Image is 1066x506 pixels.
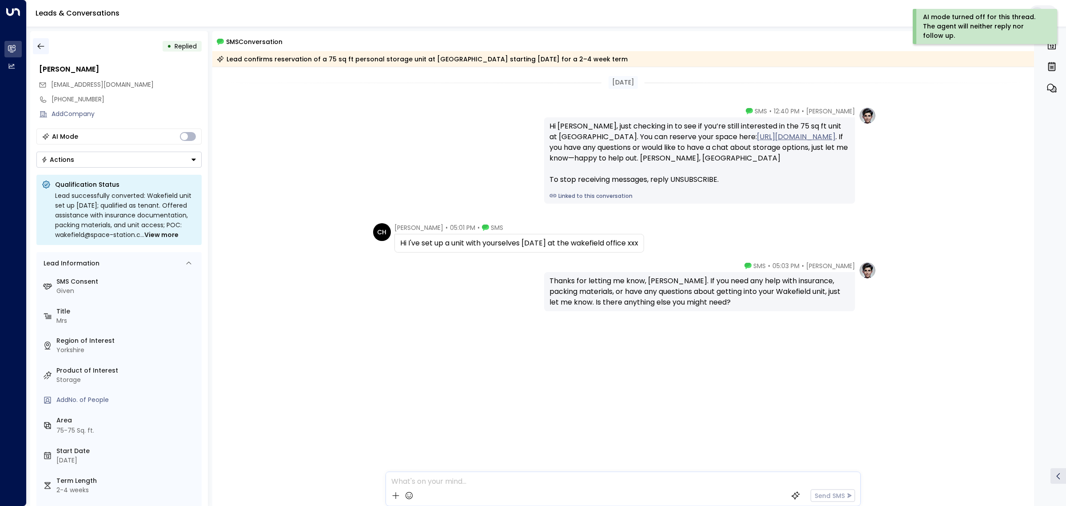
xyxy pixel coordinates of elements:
button: Actions [36,152,202,168]
div: [PERSON_NAME] [39,64,202,75]
label: Term Length [56,476,198,486]
span: SMS [755,107,767,116]
span: • [769,107,772,116]
div: AddNo. of People [56,395,198,405]
span: 05:01 PM [450,223,475,232]
div: Yorkshire [56,345,198,355]
div: 75-75 Sq. ft. [56,426,94,435]
div: 2-4 weeks [56,486,198,495]
span: Replied [175,42,197,51]
span: • [477,223,480,232]
span: [PERSON_NAME] [394,223,443,232]
div: Lead successfully converted: Wakefield unit set up [DATE]; qualified as tenant. Offered assistanc... [55,191,196,240]
a: [URL][DOMAIN_NAME] [757,132,835,142]
div: AddCompany [52,109,202,119]
div: AI mode turned off for this thread. The agent will neither reply nor follow up. [923,12,1045,40]
span: SMS Conversation [226,36,282,47]
div: • [167,38,171,54]
span: 12:40 PM [774,107,799,116]
span: [PERSON_NAME] [806,107,855,116]
img: profile-logo.png [859,261,876,279]
span: View more [144,230,179,240]
span: 05:03 PM [772,261,799,270]
a: Leads & Conversations [36,8,119,18]
span: SMS [753,261,766,270]
div: [PHONE_NUMBER] [52,95,202,104]
span: • [445,223,448,232]
span: • [802,261,804,270]
label: Product of Interest [56,366,198,375]
span: SMS [491,223,503,232]
div: Button group with a nested menu [36,152,202,168]
label: Area [56,416,198,425]
span: crystal30rascal@gmail.com [51,80,154,89]
div: Actions [41,156,74,164]
div: [DATE] [609,76,638,89]
span: • [768,261,770,270]
label: Region of Interest [56,336,198,345]
div: Lead confirms reservation of a 75 sq ft personal storage unit at [GEOGRAPHIC_DATA] starting [DATE... [217,55,628,64]
div: Hi I've set up a unit with yourselves [DATE] at the wakefield office xxx [400,238,638,249]
img: profile-logo.png [859,107,876,124]
div: Lead Information [40,259,99,268]
label: Start Date [56,446,198,456]
div: Given [56,286,198,296]
span: [PERSON_NAME] [806,261,855,270]
div: [DATE] [56,456,198,465]
div: AI Mode [52,132,78,141]
div: Hi [PERSON_NAME], just checking in to see if you’re still interested in the 75 sq ft unit at [GEO... [549,121,850,185]
p: Qualification Status [55,180,196,189]
div: Thanks for letting me know, [PERSON_NAME]. If you need any help with insurance, packing materials... [549,276,850,308]
span: • [802,107,804,116]
div: CH [373,223,391,241]
div: Mrs [56,316,198,325]
label: SMS Consent [56,277,198,286]
span: [EMAIL_ADDRESS][DOMAIN_NAME] [51,80,154,89]
label: Title [56,307,198,316]
div: Storage [56,375,198,385]
a: Linked to this conversation [549,192,850,200]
